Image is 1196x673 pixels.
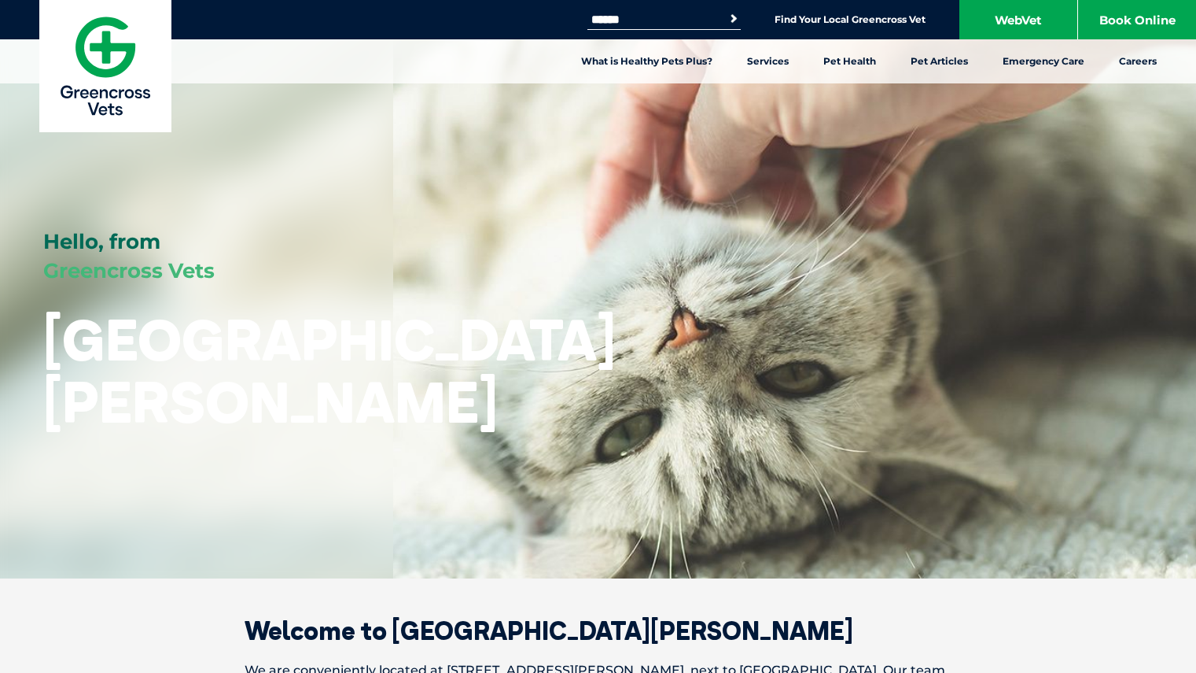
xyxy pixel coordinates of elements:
[43,229,160,254] span: Hello, from
[806,39,893,83] a: Pet Health
[43,258,215,283] span: Greencross Vets
[730,39,806,83] a: Services
[564,39,730,83] a: What is Healthy Pets Plus?
[190,618,1007,643] h2: Welcome to [GEOGRAPHIC_DATA][PERSON_NAME]
[775,13,926,26] a: Find Your Local Greencross Vet
[985,39,1102,83] a: Emergency Care
[43,309,616,433] h1: [GEOGRAPHIC_DATA][PERSON_NAME]
[893,39,985,83] a: Pet Articles
[1102,39,1174,83] a: Careers
[726,11,742,27] button: Search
